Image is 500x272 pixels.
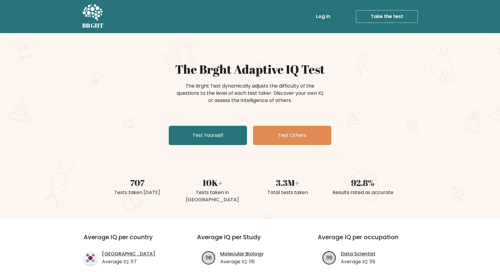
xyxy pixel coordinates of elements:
[169,126,247,145] a: Test Yourself
[318,233,424,248] h3: Average IQ per occupation
[102,258,155,265] p: Average IQ: 117
[103,62,397,76] h1: The Brght Adaptive IQ Test
[329,176,397,189] div: 92.8%
[329,189,397,196] div: Results rated as accurate
[254,189,322,196] div: Total tests taken
[103,189,171,196] div: Tests taken [DATE]
[205,254,211,261] text: 116
[254,176,322,189] div: 3.3M+
[103,176,171,189] div: 707
[82,22,104,29] h5: BRGHT
[84,233,175,248] h3: Average IQ per country
[175,82,325,104] div: The Brght Test dynamically adjusts the difficulty of the questions to the level of each test take...
[220,258,264,265] p: Average IQ: 116
[313,11,333,23] a: Log in
[178,189,246,203] div: Tests taken in [GEOGRAPHIC_DATA]
[84,251,97,265] img: country
[197,233,303,248] h3: Average IQ per Study
[102,250,155,258] a: [GEOGRAPHIC_DATA]
[82,2,104,31] a: BRGHT
[341,250,375,258] a: Data Scientist
[253,126,331,145] a: Test Others
[356,10,418,23] a: Take the test
[220,250,264,258] a: Molecular Biology
[341,258,375,265] p: Average IQ: 119
[178,176,246,189] div: 10K+
[326,254,332,261] text: 119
